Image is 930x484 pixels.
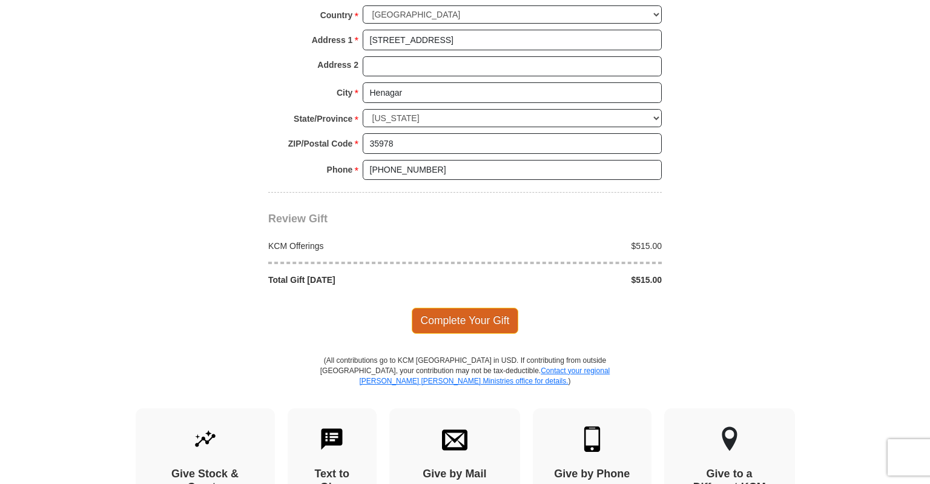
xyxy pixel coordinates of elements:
div: $515.00 [465,274,668,286]
p: (All contributions go to KCM [GEOGRAPHIC_DATA] in USD. If contributing from outside [GEOGRAPHIC_D... [320,356,610,408]
strong: Address 2 [317,56,358,73]
span: Complete Your Gift [412,308,519,333]
div: $515.00 [465,240,668,252]
img: text-to-give.svg [319,426,345,452]
img: other-region [721,426,738,452]
img: give-by-stock.svg [193,426,218,452]
a: Contact your regional [PERSON_NAME] [PERSON_NAME] Ministries office for details. [359,366,610,385]
strong: City [337,84,352,101]
img: envelope.svg [442,426,467,452]
strong: Country [320,7,353,24]
strong: ZIP/Postal Code [288,135,353,152]
h4: Give by Mail [411,468,499,481]
strong: Phone [327,161,353,178]
div: KCM Offerings [262,240,466,252]
strong: State/Province [294,110,352,127]
strong: Address 1 [312,31,353,48]
h4: Give by Phone [554,468,630,481]
span: Review Gift [268,213,328,225]
img: mobile.svg [579,426,605,452]
div: Total Gift [DATE] [262,274,466,286]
